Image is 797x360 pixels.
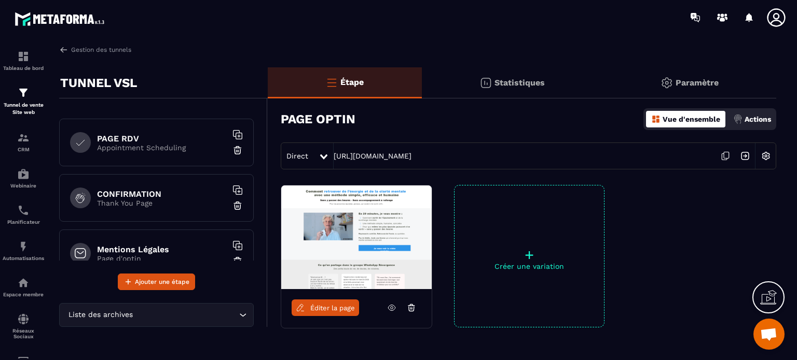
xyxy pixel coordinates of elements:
p: + [455,248,604,262]
a: formationformationTunnel de vente Site web [3,79,44,124]
img: bars-o.4a397970.svg [325,76,338,89]
img: setting-w.858f3a88.svg [756,146,776,166]
p: Appointment Scheduling [97,143,227,152]
img: formation [17,50,30,63]
h6: Mentions Légales [97,244,227,254]
img: dashboard-orange.40269519.svg [651,114,661,124]
img: arrow [59,45,68,54]
p: Étape [340,77,364,87]
a: schedulerschedulerPlanificateur [3,196,44,233]
img: trash [232,256,243,266]
img: social-network [17,313,30,325]
img: stats.20deebd0.svg [479,77,492,89]
p: Planificateur [3,219,44,225]
h3: PAGE OPTIN [281,112,355,126]
p: TUNNEL VSL [60,73,137,93]
span: Liste des archives [66,309,135,321]
a: [URL][DOMAIN_NAME] [334,152,411,160]
img: logo [15,9,108,28]
img: arrow-next.bcc2205e.svg [735,146,755,166]
img: trash [232,200,243,211]
p: Statistiques [494,78,545,88]
input: Search for option [135,309,237,321]
p: Tunnel de vente Site web [3,102,44,116]
a: social-networksocial-networkRéseaux Sociaux [3,305,44,347]
img: trash [232,145,243,155]
p: Créer une variation [455,262,604,270]
a: formationformationCRM [3,124,44,160]
h6: PAGE RDV [97,134,227,143]
p: Paramètre [676,78,719,88]
a: formationformationTableau de bord [3,42,44,79]
p: Tableau de bord [3,65,44,71]
p: Réseaux Sociaux [3,328,44,339]
img: formation [17,87,30,99]
img: automations [17,240,30,253]
button: Ajouter une étape [118,273,195,290]
span: Ajouter une étape [135,277,189,287]
a: automationsautomationsWebinaire [3,160,44,196]
h6: CONFIRMATION [97,189,227,199]
p: Actions [745,115,771,123]
p: Automatisations [3,255,44,261]
p: CRM [3,147,44,152]
div: Ouvrir le chat [753,319,785,350]
span: Direct [286,152,308,160]
img: scheduler [17,204,30,217]
img: automations [17,277,30,289]
img: image [281,185,432,289]
p: Vue d'ensemble [663,115,720,123]
img: formation [17,132,30,144]
p: Thank You Page [97,199,227,207]
img: setting-gr.5f69749f.svg [661,77,673,89]
img: actions.d6e523a2.png [733,114,743,124]
div: Search for option [59,303,254,327]
a: automationsautomationsEspace membre [3,269,44,305]
a: Gestion des tunnels [59,45,131,54]
img: automations [17,168,30,180]
p: Webinaire [3,183,44,189]
a: Éditer la page [292,299,359,316]
span: Éditer la page [310,304,355,312]
a: automationsautomationsAutomatisations [3,233,44,269]
p: Espace membre [3,292,44,297]
p: Page d'optin [97,254,227,263]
